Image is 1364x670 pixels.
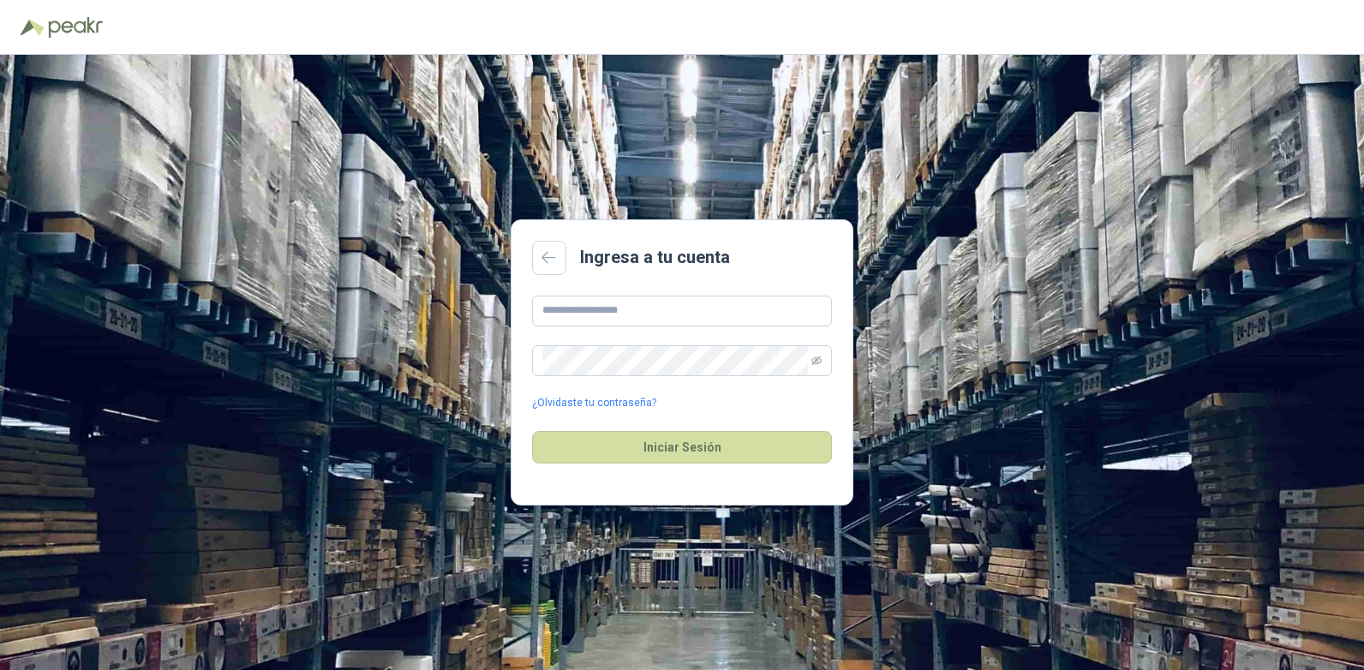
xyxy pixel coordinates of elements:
[532,395,656,411] a: ¿Olvidaste tu contraseña?
[21,19,45,36] img: Logo
[580,244,730,271] h2: Ingresa a tu cuenta
[48,17,103,38] img: Peakr
[532,431,832,464] button: Iniciar Sesión
[811,356,822,366] span: eye-invisible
